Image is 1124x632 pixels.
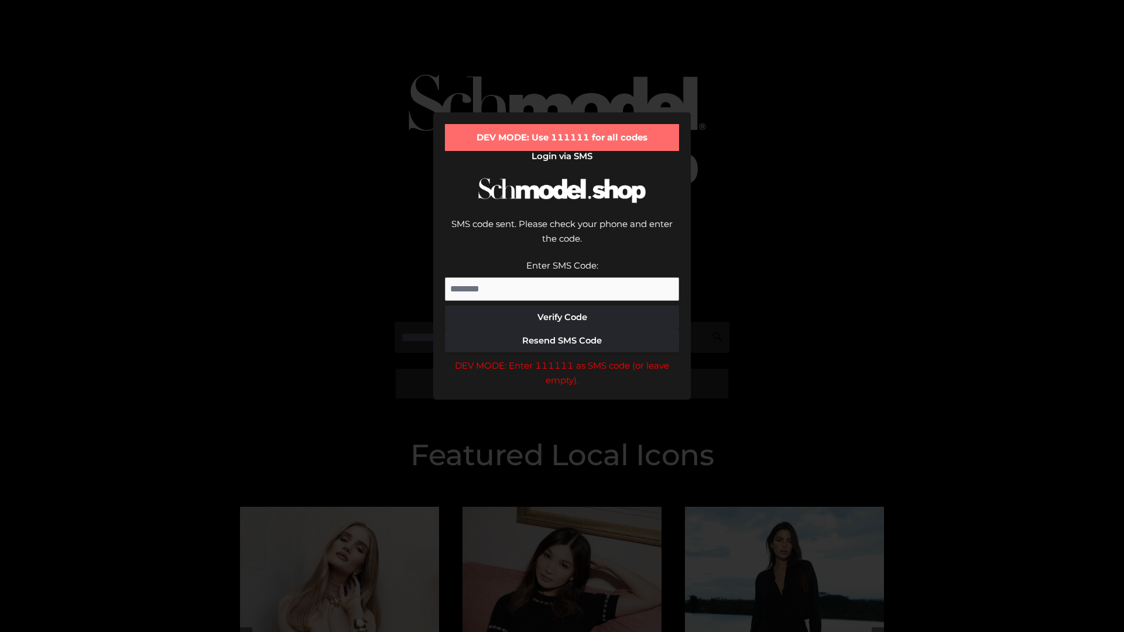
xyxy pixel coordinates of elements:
[474,167,650,214] img: Schmodel Logo
[445,124,679,151] div: DEV MODE: Use 111111 for all codes
[445,358,679,388] div: DEV MODE: Enter 111111 as SMS code (or leave empty).
[445,217,679,258] div: SMS code sent. Please check your phone and enter the code.
[445,329,679,352] button: Resend SMS Code
[445,305,679,329] button: Verify Code
[526,260,598,271] label: Enter SMS Code:
[445,151,679,162] h2: Login via SMS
